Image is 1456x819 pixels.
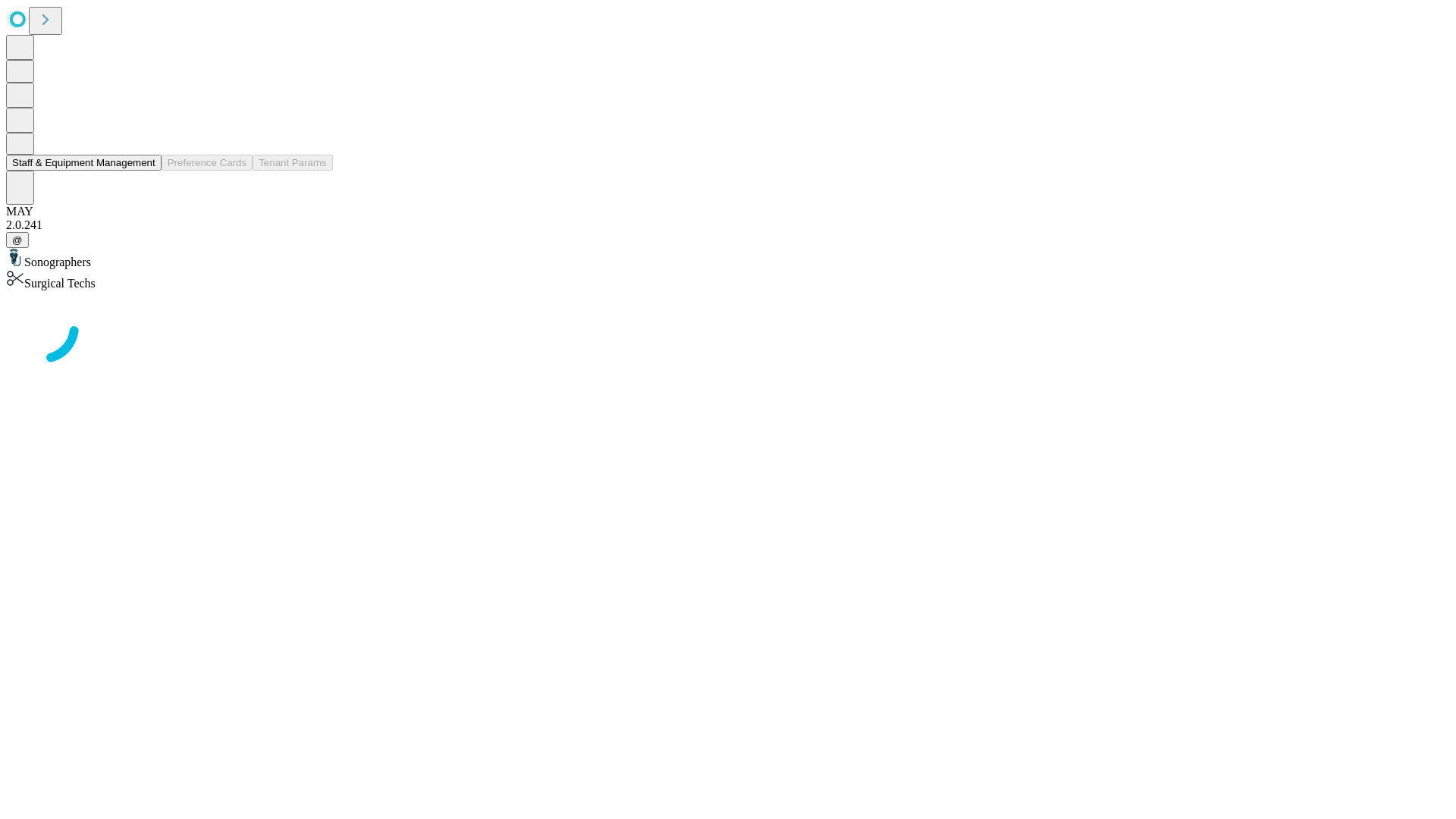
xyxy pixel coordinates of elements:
[6,248,1450,269] div: Sonographers
[6,205,1450,218] div: MAY
[6,218,1450,232] div: 2.0.241
[253,155,333,171] button: Tenant Params
[6,155,162,171] button: Staff & Equipment Management
[6,269,1450,290] div: Surgical Techs
[6,232,29,248] button: @
[12,234,23,246] span: @
[162,155,253,171] button: Preference Cards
